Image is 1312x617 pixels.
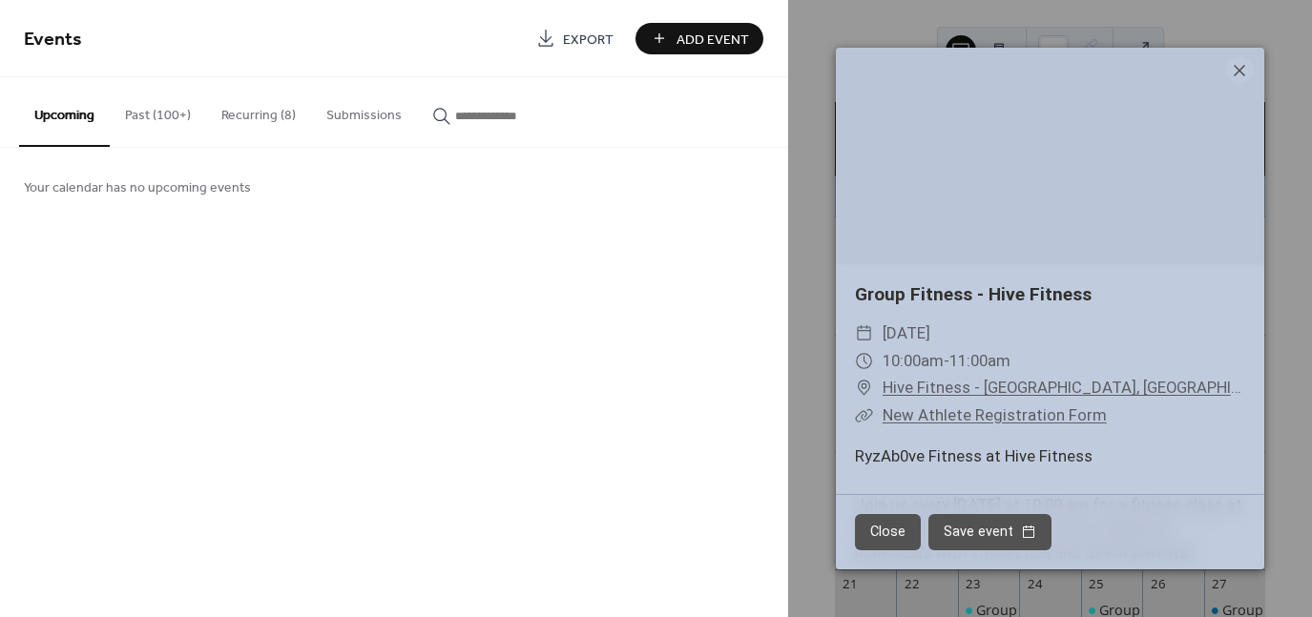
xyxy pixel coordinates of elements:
button: Add Event [635,23,763,54]
a: New Athlete Registration Form [883,405,1107,424]
button: Upcoming [19,77,110,147]
div: ​ [855,401,873,429]
button: Past (100+) [110,77,206,145]
span: Events [24,21,82,58]
span: Export [563,30,614,50]
button: Submissions [311,77,417,145]
div: ​ [855,319,873,347]
button: Recurring (8) [206,77,311,145]
span: - [944,351,949,370]
div: ​ [855,347,873,375]
span: Your calendar has no upcoming events [24,178,251,198]
a: Export [522,23,628,54]
button: Close [855,514,921,550]
button: Save event [928,514,1052,550]
span: [DATE] [883,319,930,347]
a: Hive Fitness - [GEOGRAPHIC_DATA], [GEOGRAPHIC_DATA] [883,374,1245,401]
span: 11:00am [949,351,1010,370]
div: ​ [855,374,873,401]
span: 10:00am [883,351,944,370]
a: Group Fitness - Hive Fitness [855,283,1092,305]
span: Add Event [677,30,749,50]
